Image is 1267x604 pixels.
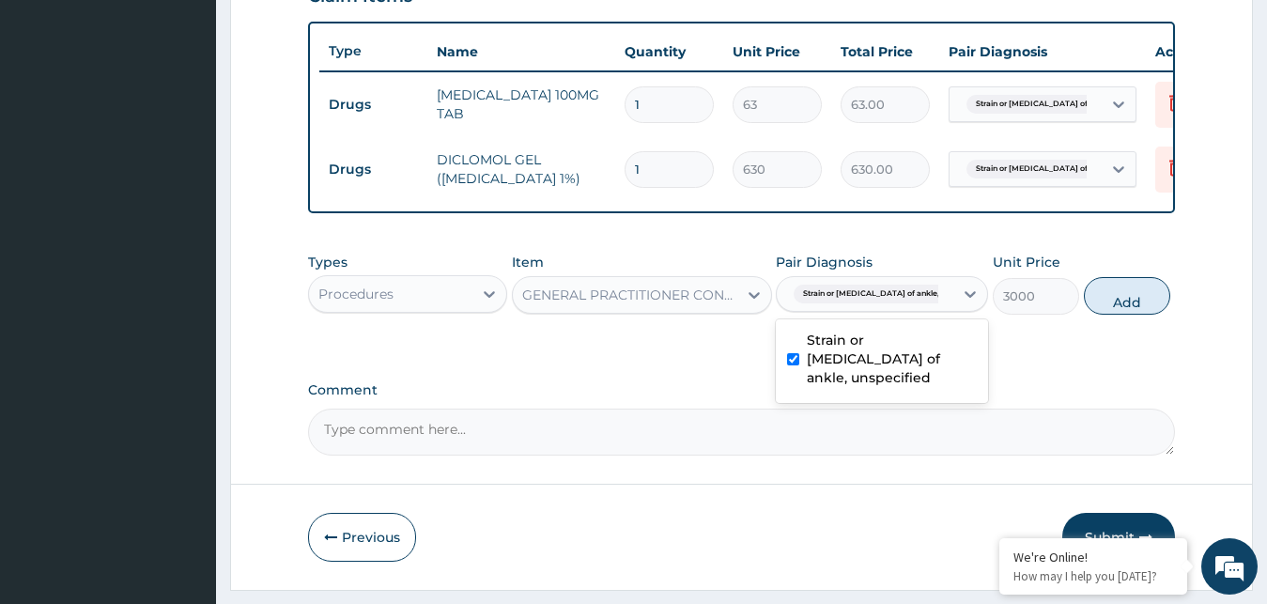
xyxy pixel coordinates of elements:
[831,33,939,70] th: Total Price
[522,286,739,304] div: GENERAL PRACTITIONER CONSULTATION FIRST OUTPATIENT CONSULTATION
[723,33,831,70] th: Unit Price
[308,9,353,54] div: Minimize live chat window
[966,95,1142,114] span: Strain or [MEDICAL_DATA] of ankle, uns...
[1084,277,1170,315] button: Add
[427,141,615,197] td: DICLOMOL GEL ([MEDICAL_DATA] 1%)
[615,33,723,70] th: Quantity
[98,105,316,130] div: Chat with us now
[1013,568,1173,584] p: How may I help you today?
[427,76,615,132] td: [MEDICAL_DATA] 100MG TAB
[308,255,348,271] label: Types
[1146,33,1240,70] th: Actions
[319,152,427,187] td: Drugs
[109,182,259,372] span: We're online!
[1013,549,1173,565] div: We're Online!
[966,160,1142,178] span: Strain or [MEDICAL_DATA] of ankle, uns...
[776,253,873,271] label: Pair Diagnosis
[35,94,76,141] img: d_794563401_company_1708531726252_794563401
[993,253,1060,271] label: Unit Price
[319,34,427,69] th: Type
[512,253,544,271] label: Item
[427,33,615,70] th: Name
[794,285,969,303] span: Strain or [MEDICAL_DATA] of ankle, uns...
[318,285,394,303] div: Procedures
[939,33,1146,70] th: Pair Diagnosis
[9,404,358,470] textarea: Type your message and hit 'Enter'
[1062,513,1175,562] button: Submit
[308,513,416,562] button: Previous
[319,87,427,122] td: Drugs
[308,382,1176,398] label: Comment
[807,331,977,387] label: Strain or [MEDICAL_DATA] of ankle, unspecified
